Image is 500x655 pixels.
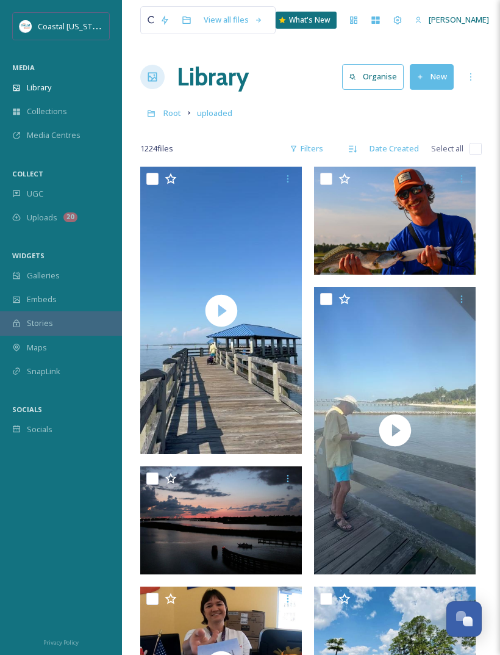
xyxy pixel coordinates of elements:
[314,167,476,275] img: ShoreThingFishingCharter6_CatIsland_2019.jpg
[140,143,173,154] span: 1224 file s
[314,287,476,574] img: thumbnail
[140,466,302,574] img: IMG_3501.jpg
[276,12,337,29] a: What's New
[43,639,79,646] span: Privacy Policy
[38,20,108,32] span: Coastal [US_STATE]
[140,167,302,454] img: thumbnail
[27,270,60,281] span: Galleries
[163,106,181,120] a: Root
[410,64,454,89] button: New
[27,106,67,117] span: Collections
[342,64,404,89] button: Organise
[27,212,57,223] span: Uploads
[27,294,57,305] span: Embeds
[27,82,51,93] span: Library
[27,424,52,435] span: Socials
[12,63,35,72] span: MEDIA
[363,137,425,161] div: Date Created
[12,169,43,178] span: COLLECT
[197,106,232,120] a: uploaded
[27,317,53,329] span: Stories
[431,143,463,154] span: Select all
[197,107,232,118] span: uploaded
[163,107,181,118] span: Root
[27,129,80,141] span: Media Centres
[429,14,489,25] span: [PERSON_NAME]
[177,59,249,95] a: Library
[27,342,47,353] span: Maps
[12,405,42,414] span: SOCIALS
[63,212,77,222] div: 20
[27,188,43,200] span: UGC
[27,366,60,377] span: SnapLink
[198,8,269,32] a: View all files
[284,137,329,161] div: Filters
[43,634,79,649] a: Privacy Policy
[20,20,32,32] img: download%20%281%29.jpeg
[446,601,482,637] button: Open Chat
[409,8,495,32] a: [PERSON_NAME]
[12,251,45,260] span: WIDGETS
